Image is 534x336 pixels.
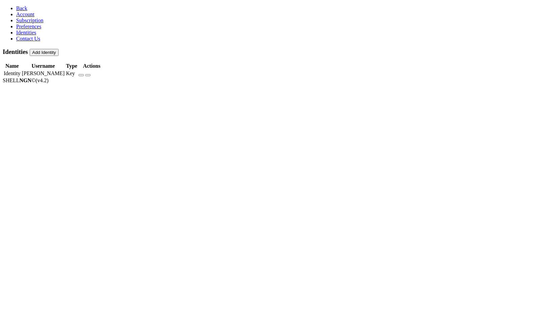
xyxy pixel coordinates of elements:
td: Key [66,70,77,77]
b: NGN [20,78,32,83]
a: Identities [16,30,36,35]
button: Add Identity [30,49,59,56]
th: Actions [78,63,105,69]
span: 4.2.0 [36,78,49,83]
th: Username [22,63,65,69]
th: Type [66,63,77,69]
span: SHELL © [3,78,48,83]
a: Account [16,11,34,17]
td: [PERSON_NAME] [22,70,65,77]
td: Identity [3,70,21,77]
a: Contact Us [16,36,40,41]
a: Subscription [16,18,43,23]
h3: Identities [3,48,531,56]
a: Preferences [16,24,41,29]
a: Back [16,5,27,11]
th: Name [3,63,21,69]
